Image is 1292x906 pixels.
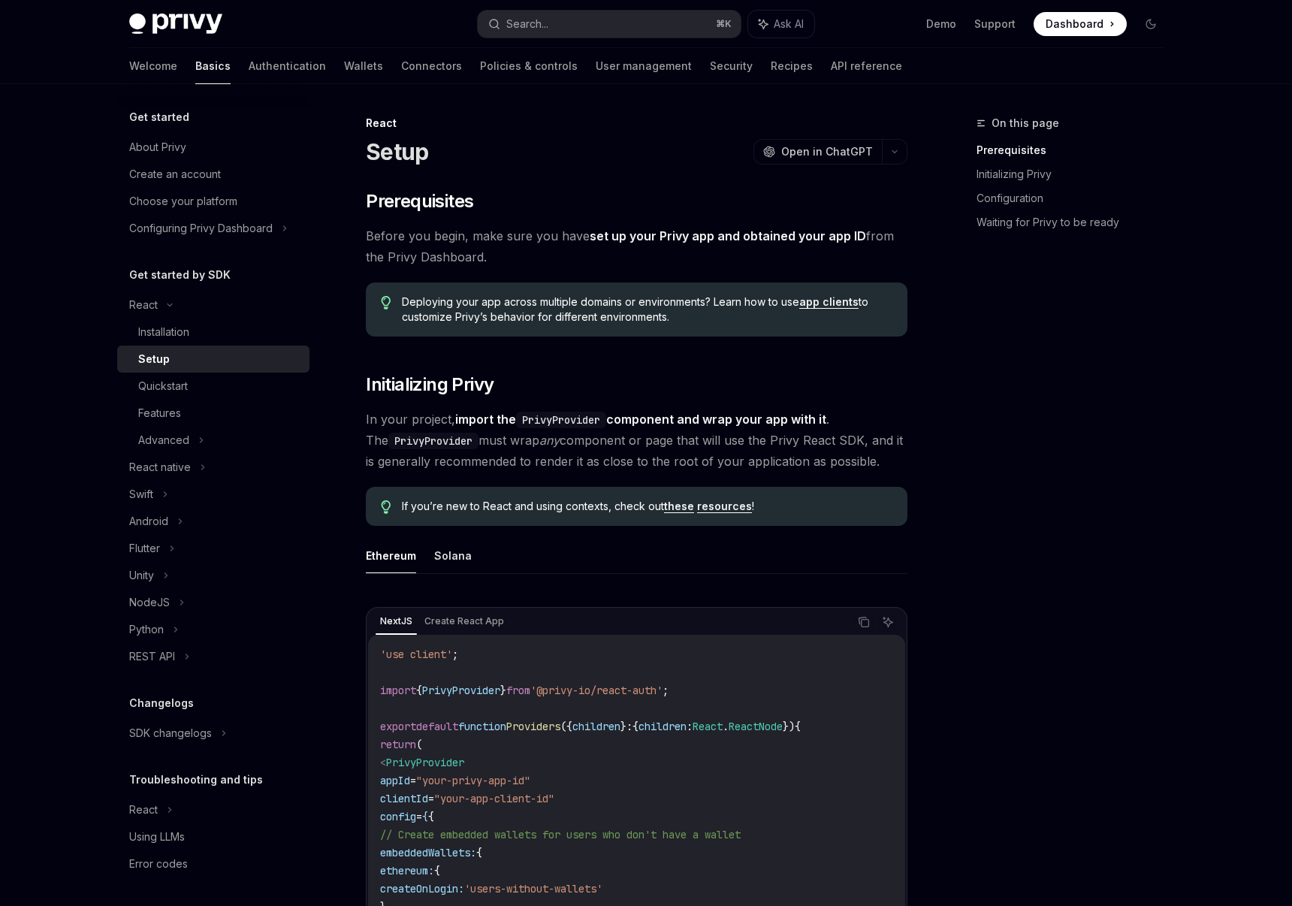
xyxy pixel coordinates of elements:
[366,189,473,213] span: Prerequisites
[117,161,309,188] a: Create an account
[380,882,464,895] span: createOnLogin:
[799,295,859,309] a: app clients
[506,684,530,697] span: from
[977,162,1175,186] a: Initializing Privy
[138,377,188,395] div: Quickstart
[992,114,1059,132] span: On this page
[434,538,472,573] button: Solana
[977,186,1175,210] a: Configuration
[366,225,907,267] span: Before you begin, make sure you have from the Privy Dashboard.
[926,17,956,32] a: Demo
[129,593,170,612] div: NodeJS
[138,323,189,341] div: Installation
[129,724,212,742] div: SDK changelogs
[402,499,892,514] span: If you’re new to React and using contexts, check out !
[1034,12,1127,36] a: Dashboard
[506,720,560,733] span: Providers
[129,296,158,314] div: React
[774,17,804,32] span: Ask AI
[620,720,626,733] span: }
[783,720,795,733] span: })
[381,500,391,514] svg: Tip
[710,48,753,84] a: Security
[129,192,237,210] div: Choose your platform
[117,373,309,400] a: Quickstart
[1046,17,1103,32] span: Dashboard
[380,864,434,877] span: ethereum:
[117,400,309,427] a: Features
[428,810,434,823] span: {
[854,612,874,632] button: Copy the contents from the code block
[366,116,907,131] div: React
[129,512,168,530] div: Android
[974,17,1016,32] a: Support
[428,792,434,805] span: =
[416,774,530,787] span: "your-privy-app-id"
[795,720,801,733] span: {
[455,412,826,427] strong: import the component and wrap your app with it
[195,48,231,84] a: Basics
[729,720,783,733] span: ReactNode
[129,48,177,84] a: Welcome
[138,404,181,422] div: Features
[422,684,500,697] span: PrivyProvider
[401,48,462,84] a: Connectors
[632,720,638,733] span: {
[434,792,554,805] span: "your-app-client-id"
[344,48,383,84] a: Wallets
[516,412,606,428] code: PrivyProvider
[480,48,578,84] a: Policies & controls
[506,15,548,33] div: Search...
[249,48,326,84] a: Authentication
[129,828,185,846] div: Using LLMs
[129,539,160,557] div: Flutter
[129,694,194,712] h5: Changelogs
[476,846,482,859] span: {
[500,684,506,697] span: }
[878,612,898,632] button: Ask AI
[539,433,560,448] em: any
[464,882,602,895] span: 'users-without-wallets'
[129,108,189,126] h5: Get started
[366,409,907,472] span: In your project, . The must wrap component or page that will use the Privy React SDK, and it is g...
[366,138,428,165] h1: Setup
[129,458,191,476] div: React native
[748,11,814,38] button: Ask AI
[366,538,416,573] button: Ethereum
[380,738,416,751] span: return
[129,485,153,503] div: Swift
[693,720,723,733] span: React
[117,850,309,877] a: Error codes
[697,500,752,513] a: resources
[129,14,222,35] img: dark logo
[638,720,687,733] span: children
[663,684,669,697] span: ;
[626,720,632,733] span: :
[478,11,741,38] button: Search...⌘K
[434,864,440,877] span: {
[129,219,273,237] div: Configuring Privy Dashboard
[402,294,892,325] span: Deploying your app across multiple domains or environments? Learn how to use to customize Privy’s...
[117,346,309,373] a: Setup
[138,431,189,449] div: Advanced
[380,774,410,787] span: appId
[129,138,186,156] div: About Privy
[416,810,422,823] span: =
[530,684,663,697] span: '@privy-io/react-auth'
[458,720,506,733] span: function
[129,266,231,284] h5: Get started by SDK
[380,720,416,733] span: export
[129,648,175,666] div: REST API
[572,720,620,733] span: children
[831,48,902,84] a: API reference
[416,684,422,697] span: {
[388,433,478,449] code: PrivyProvider
[366,373,494,397] span: Initializing Privy
[687,720,693,733] span: :
[129,855,188,873] div: Error codes
[590,228,866,244] a: set up your Privy app and obtained your app ID
[416,738,422,751] span: (
[129,621,164,639] div: Python
[410,774,416,787] span: =
[753,139,882,165] button: Open in ChatGPT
